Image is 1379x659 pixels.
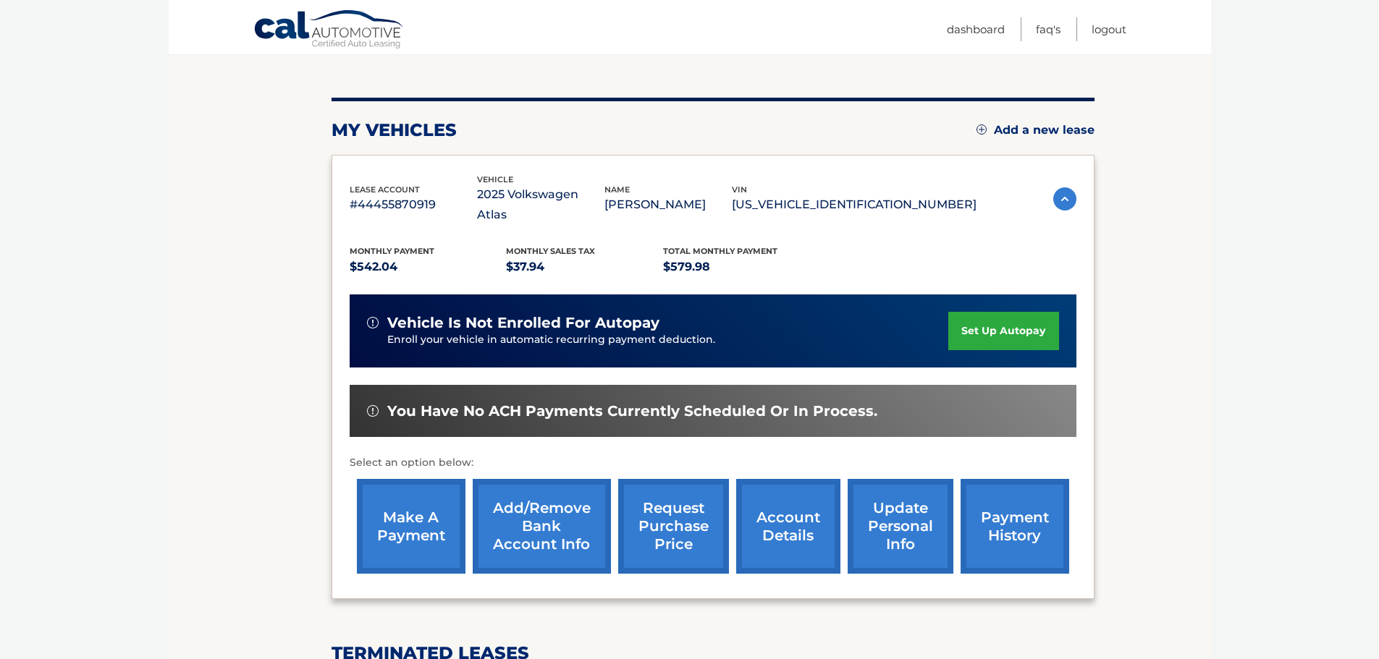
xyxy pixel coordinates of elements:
[947,17,1005,41] a: Dashboard
[387,332,949,348] p: Enroll your vehicle in automatic recurring payment deduction.
[473,479,611,574] a: Add/Remove bank account info
[357,479,465,574] a: make a payment
[663,246,777,256] span: Total Monthly Payment
[332,119,457,141] h2: my vehicles
[663,257,820,277] p: $579.98
[618,479,729,574] a: request purchase price
[732,184,747,195] span: vin
[350,257,507,277] p: $542.04
[848,479,953,574] a: update personal info
[1036,17,1060,41] a: FAQ's
[387,314,659,332] span: vehicle is not enrolled for autopay
[961,479,1069,574] a: payment history
[732,195,977,215] p: [US_VEHICLE_IDENTIFICATION_NUMBER]
[1053,187,1076,211] img: accordion-active.svg
[1092,17,1126,41] a: Logout
[977,124,987,135] img: add.svg
[948,312,1058,350] a: set up autopay
[253,9,405,51] a: Cal Automotive
[367,317,379,328] img: alert-white.svg
[350,195,477,215] p: #44455870919
[604,184,630,195] span: name
[604,195,732,215] p: [PERSON_NAME]
[736,479,840,574] a: account details
[477,174,513,184] span: vehicle
[506,257,663,277] p: $37.94
[367,405,379,417] img: alert-white.svg
[977,123,1095,137] a: Add a new lease
[506,246,595,256] span: Monthly sales Tax
[350,246,434,256] span: Monthly Payment
[350,184,420,195] span: lease account
[477,184,604,225] p: 2025 Volkswagen Atlas
[350,454,1076,472] p: Select an option below:
[387,402,877,420] span: You have no ACH payments currently scheduled or in process.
